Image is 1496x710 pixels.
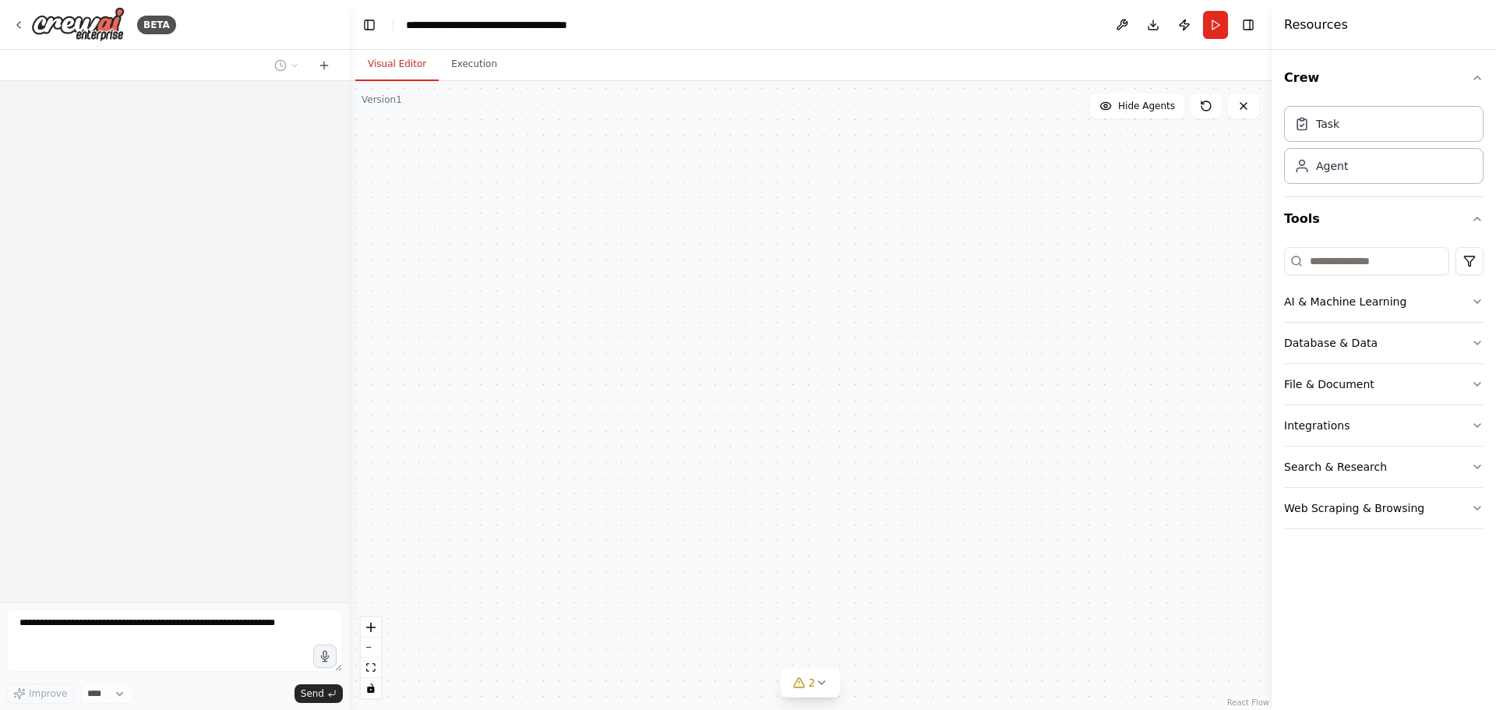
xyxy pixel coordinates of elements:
[1284,364,1484,404] button: File & Document
[1284,488,1484,528] button: Web Scraping & Browsing
[1316,158,1348,174] div: Agent
[1284,405,1484,446] button: Integrations
[361,617,381,638] button: zoom in
[1284,376,1374,392] div: File & Document
[1284,418,1350,433] div: Integrations
[1118,100,1175,112] span: Hide Agents
[1284,197,1484,241] button: Tools
[1237,14,1259,36] button: Hide right sidebar
[781,669,841,698] button: 2
[362,94,402,106] div: Version 1
[361,678,381,698] button: toggle interactivity
[1284,56,1484,100] button: Crew
[1284,281,1484,322] button: AI & Machine Learning
[295,684,343,703] button: Send
[1284,16,1348,34] h4: Resources
[31,7,125,42] img: Logo
[29,687,67,700] span: Improve
[1284,241,1484,542] div: Tools
[361,658,381,678] button: fit view
[439,48,510,81] button: Execution
[6,684,74,704] button: Improve
[312,56,337,75] button: Start a new chat
[809,675,816,691] span: 2
[1090,94,1184,118] button: Hide Agents
[313,645,337,668] button: Click to speak your automation idea
[1284,335,1378,351] div: Database & Data
[1284,100,1484,196] div: Crew
[301,687,324,700] span: Send
[137,16,176,34] div: BETA
[268,56,305,75] button: Switch to previous chat
[1227,698,1269,707] a: React Flow attribution
[358,14,380,36] button: Hide left sidebar
[406,17,567,33] nav: breadcrumb
[361,617,381,698] div: React Flow controls
[1284,447,1484,487] button: Search & Research
[1284,459,1387,475] div: Search & Research
[1284,294,1406,309] div: AI & Machine Learning
[1316,116,1339,132] div: Task
[361,638,381,658] button: zoom out
[1284,500,1424,516] div: Web Scraping & Browsing
[355,48,439,81] button: Visual Editor
[1284,323,1484,363] button: Database & Data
